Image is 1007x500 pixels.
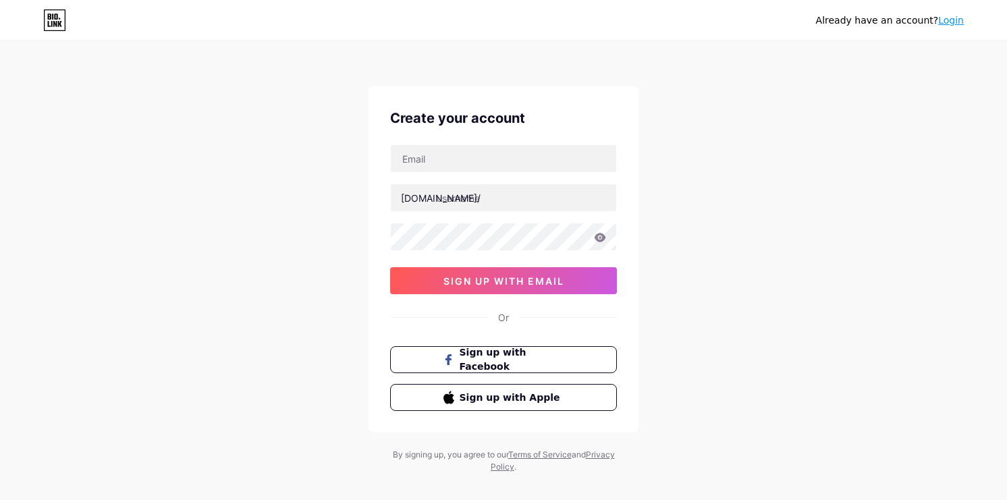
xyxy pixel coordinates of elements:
span: sign up with email [443,275,564,287]
div: Create your account [390,108,617,128]
div: [DOMAIN_NAME]/ [401,191,481,205]
input: username [391,184,616,211]
a: Terms of Service [508,449,572,460]
input: Email [391,145,616,172]
button: Sign up with Facebook [390,346,617,373]
button: sign up with email [390,267,617,294]
span: Sign up with Facebook [460,345,564,374]
a: Login [938,15,964,26]
button: Sign up with Apple [390,384,617,411]
span: Sign up with Apple [460,391,564,405]
div: Already have an account? [816,13,964,28]
div: By signing up, you agree to our and . [389,449,618,473]
div: Or [498,310,509,325]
